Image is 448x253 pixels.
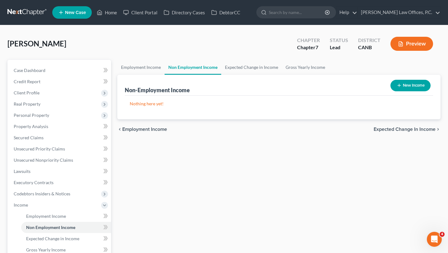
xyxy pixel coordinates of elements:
[440,232,445,237] span: 4
[330,44,348,51] div: Lead
[14,68,45,73] span: Case Dashboard
[122,127,167,132] span: Employment Income
[117,127,122,132] i: chevron_left
[358,7,440,18] a: [PERSON_NAME] Law Offices, P.C.
[14,90,40,95] span: Client Profile
[14,202,28,208] span: Income
[9,65,111,76] a: Case Dashboard
[9,132,111,143] a: Secured Claims
[358,37,380,44] div: District
[14,135,44,140] span: Secured Claims
[14,146,65,151] span: Unsecured Priority Claims
[208,7,243,18] a: DebtorCC
[26,213,66,219] span: Employment Income
[390,37,433,51] button: Preview
[297,37,320,44] div: Chapter
[390,80,431,91] button: New Income
[9,155,111,166] a: Unsecured Nonpriority Claims
[374,127,436,132] span: Expected Change in Income
[7,39,66,48] span: [PERSON_NAME]
[120,7,161,18] a: Client Portal
[21,211,111,222] a: Employment Income
[14,191,70,196] span: Codebtors Insiders & Notices
[14,169,30,174] span: Lawsuits
[21,222,111,233] a: Non Employment Income
[26,236,79,241] span: Expected Change in Income
[14,157,73,163] span: Unsecured Nonpriority Claims
[14,101,40,107] span: Real Property
[14,79,40,84] span: Credit Report
[427,232,442,247] iframe: Intercom live chat
[330,37,348,44] div: Status
[9,143,111,155] a: Unsecured Priority Claims
[297,44,320,51] div: Chapter
[436,127,441,132] i: chevron_right
[374,127,441,132] button: Expected Change in Income chevron_right
[315,44,318,50] span: 7
[9,166,111,177] a: Lawsuits
[125,86,190,94] div: Non-Employment Income
[117,60,165,75] a: Employment Income
[117,127,167,132] button: chevron_left Employment Income
[336,7,357,18] a: Help
[9,177,111,188] a: Executory Contracts
[14,180,54,185] span: Executory Contracts
[65,10,86,15] span: New Case
[21,233,111,244] a: Expected Change in Income
[94,7,120,18] a: Home
[165,60,221,75] a: Non Employment Income
[130,101,428,107] p: Nothing here yet!
[9,76,111,87] a: Credit Report
[221,60,282,75] a: Expected Change in Income
[26,247,66,252] span: Gross Yearly Income
[26,225,75,230] span: Non Employment Income
[282,60,329,75] a: Gross Yearly Income
[9,121,111,132] a: Property Analysis
[14,112,49,118] span: Personal Property
[161,7,208,18] a: Directory Cases
[358,44,380,51] div: CANB
[269,7,326,18] input: Search by name...
[14,124,48,129] span: Property Analysis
